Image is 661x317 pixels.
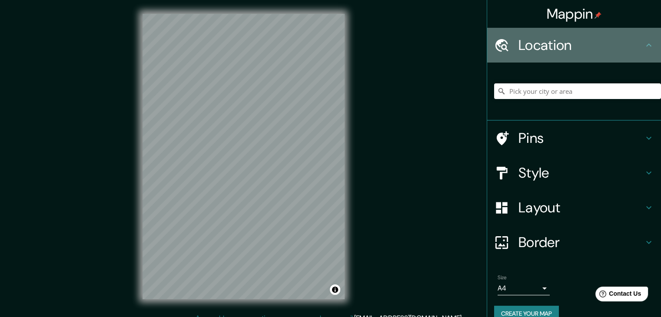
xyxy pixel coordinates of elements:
[584,283,651,307] iframe: Help widget launcher
[487,121,661,155] div: Pins
[518,164,644,182] h4: Style
[330,284,340,295] button: Toggle attribution
[498,274,507,281] label: Size
[518,199,644,216] h4: Layout
[487,225,661,260] div: Border
[518,36,644,54] h4: Location
[487,190,661,225] div: Layout
[487,155,661,190] div: Style
[518,129,644,147] h4: Pins
[547,5,602,23] h4: Mappin
[595,12,601,19] img: pin-icon.png
[487,28,661,63] div: Location
[143,14,345,299] canvas: Map
[518,234,644,251] h4: Border
[498,281,550,295] div: A4
[494,83,661,99] input: Pick your city or area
